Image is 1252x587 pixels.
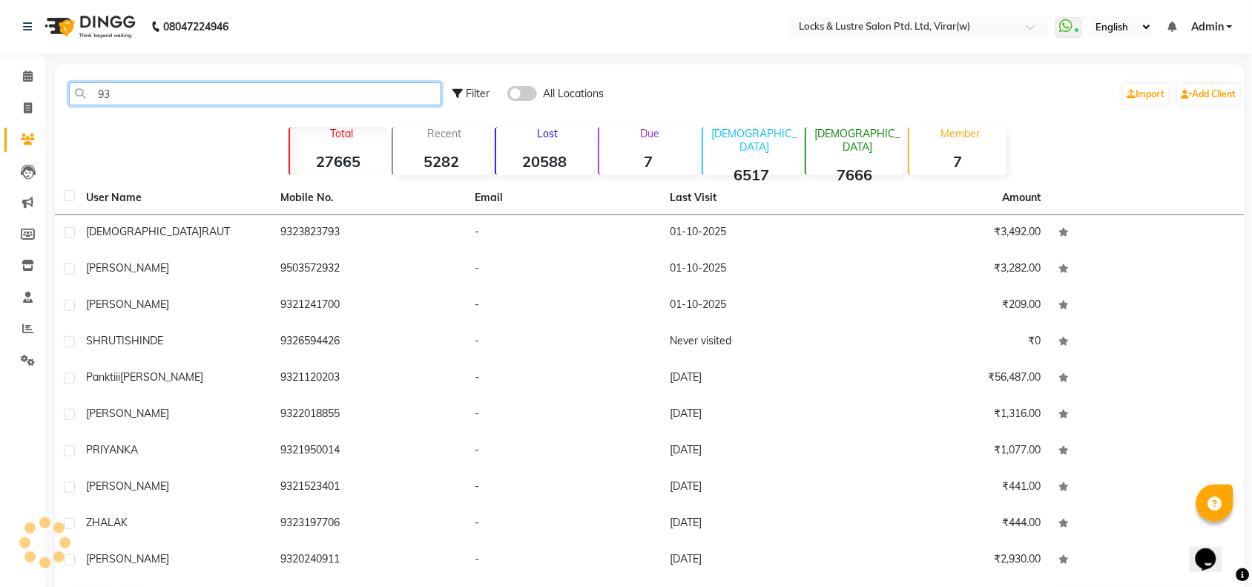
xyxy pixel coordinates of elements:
[296,127,387,140] p: Total
[496,152,593,171] strong: 20588
[86,552,169,565] span: [PERSON_NAME]
[1124,84,1169,105] a: Import
[38,6,139,47] img: logo
[909,152,1006,171] strong: 7
[502,127,593,140] p: Lost
[86,443,138,456] span: PRIYANKA
[467,397,661,433] td: -
[855,288,1050,324] td: ₹209.00
[855,361,1050,397] td: ₹56,487.00
[467,288,661,324] td: -
[467,433,661,470] td: -
[1178,84,1240,105] a: Add Client
[163,6,228,47] b: 08047224946
[703,165,800,184] strong: 6517
[661,361,855,397] td: [DATE]
[86,261,169,275] span: [PERSON_NAME]
[271,433,466,470] td: 9321950014
[661,252,855,288] td: 01-10-2025
[271,181,466,215] th: Mobile No.
[202,225,230,238] span: RAUT
[69,82,441,105] input: Search by Name/Mobile/Email/Code
[661,506,855,542] td: [DATE]
[271,470,466,506] td: 9321523401
[855,252,1050,288] td: ₹3,282.00
[467,181,661,215] th: Email
[855,215,1050,252] td: ₹3,492.00
[290,152,387,171] strong: 27665
[661,542,855,579] td: [DATE]
[271,361,466,397] td: 9321120203
[466,87,490,100] span: Filter
[855,542,1050,579] td: ₹2,930.00
[467,470,661,506] td: -
[661,397,855,433] td: [DATE]
[661,433,855,470] td: [DATE]
[86,407,169,420] span: [PERSON_NAME]
[467,252,661,288] td: -
[271,542,466,579] td: 9320240911
[467,324,661,361] td: -
[661,181,855,215] th: Last Visit
[86,225,202,238] span: [DEMOGRAPHIC_DATA]
[271,215,466,252] td: 9323823793
[812,127,903,154] p: [DEMOGRAPHIC_DATA]
[661,215,855,252] td: 01-10-2025
[467,215,661,252] td: -
[599,152,696,171] strong: 7
[125,334,163,347] span: SHINDE
[271,288,466,324] td: 9321241700
[120,370,203,384] span: [PERSON_NAME]
[467,506,661,542] td: -
[399,127,490,140] p: Recent
[806,165,903,184] strong: 7666
[855,433,1050,470] td: ₹1,077.00
[661,288,855,324] td: 01-10-2025
[393,152,490,171] strong: 5282
[86,298,169,311] span: [PERSON_NAME]
[271,397,466,433] td: 9322018855
[602,127,696,140] p: Due
[543,86,604,102] span: All Locations
[855,324,1050,361] td: ₹0
[271,252,466,288] td: 9503572932
[467,542,661,579] td: -
[1191,19,1224,35] span: Admin
[86,334,125,347] span: SHRUTI
[467,361,661,397] td: -
[271,506,466,542] td: 9323197706
[271,324,466,361] td: 9326594426
[1190,528,1237,572] iframe: chat widget
[855,506,1050,542] td: ₹444.00
[855,397,1050,433] td: ₹1,316.00
[661,470,855,506] td: [DATE]
[77,181,271,215] th: User Name
[86,370,120,384] span: panktiii
[915,127,1006,140] p: Member
[86,479,169,493] span: [PERSON_NAME]
[994,181,1050,214] th: Amount
[661,324,855,361] td: Never visited
[86,516,128,529] span: ZHALAK
[709,127,800,154] p: [DEMOGRAPHIC_DATA]
[855,470,1050,506] td: ₹441.00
